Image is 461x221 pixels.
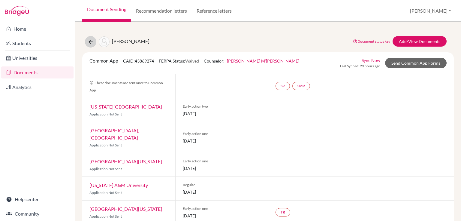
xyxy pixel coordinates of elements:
[89,206,162,212] a: [GEOGRAPHIC_DATA][US_STATE]
[183,110,261,117] span: [DATE]
[393,36,447,47] a: Add/View Documents
[183,138,261,144] span: [DATE]
[276,208,290,216] a: TR
[1,23,74,35] a: Home
[183,131,261,137] span: Early action one
[183,165,261,171] span: [DATE]
[1,81,74,93] a: Analytics
[362,57,380,63] a: Sync Now
[1,193,74,205] a: Help center
[407,5,454,17] button: [PERSON_NAME]
[183,104,261,109] span: Early action two
[353,39,390,44] a: Document status key
[89,167,122,171] span: Application Not Sent
[89,143,122,147] span: Application Not Sent
[89,190,122,195] span: Application Not Sent
[1,52,74,64] a: Universities
[159,58,199,63] span: FERPA Status:
[183,213,261,219] span: [DATE]
[292,82,310,90] a: SMR
[385,58,447,68] a: Send Common App Forms
[112,38,149,44] span: [PERSON_NAME]
[227,58,299,63] a: [PERSON_NAME] M'[PERSON_NAME]
[183,206,261,211] span: Early action one
[89,112,122,116] span: Application Not Sent
[89,81,163,92] span: These documents are sent once to Common App
[89,127,139,140] a: [GEOGRAPHIC_DATA], [GEOGRAPHIC_DATA]
[5,6,29,16] img: Bridge-U
[1,37,74,49] a: Students
[276,82,290,90] a: SR
[183,158,261,164] span: Early action one
[340,63,380,69] span: Last Synced: 23 hours ago
[89,58,118,63] span: Common App
[123,58,154,63] span: CAID: 43869274
[89,158,162,164] a: [GEOGRAPHIC_DATA][US_STATE]
[204,58,299,63] span: Counselor:
[1,208,74,220] a: Community
[89,214,122,219] span: Application Not Sent
[89,104,162,109] a: [US_STATE][GEOGRAPHIC_DATA]
[183,189,261,195] span: [DATE]
[89,182,148,188] a: [US_STATE] A&M University
[1,66,74,78] a: Documents
[185,58,199,63] span: Waived
[183,182,261,188] span: Regular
